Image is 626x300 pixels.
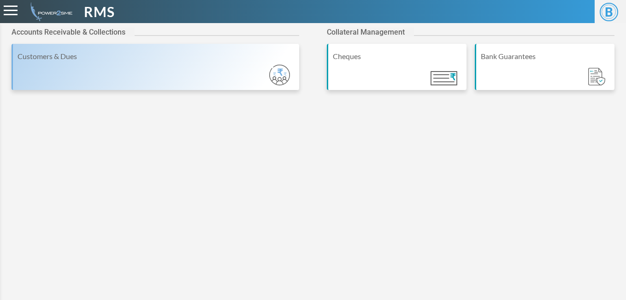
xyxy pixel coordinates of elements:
[327,28,414,36] h2: Collateral Management
[327,44,467,99] a: Cheques Module_ic
[12,44,299,99] a: Customers & Dues Module_ic
[481,51,610,62] div: Bank Guarantees
[333,51,462,62] div: Cheques
[431,71,457,85] img: Module_ic
[27,2,72,21] img: admin
[475,44,614,99] a: Bank Guarantees Module_ic
[600,3,618,21] span: B
[588,68,605,86] img: Module_ic
[84,1,115,22] span: RMS
[269,65,290,85] img: Module_ic
[18,51,295,62] div: Customers & Dues
[12,28,135,36] h2: Accounts Receivable & Collections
